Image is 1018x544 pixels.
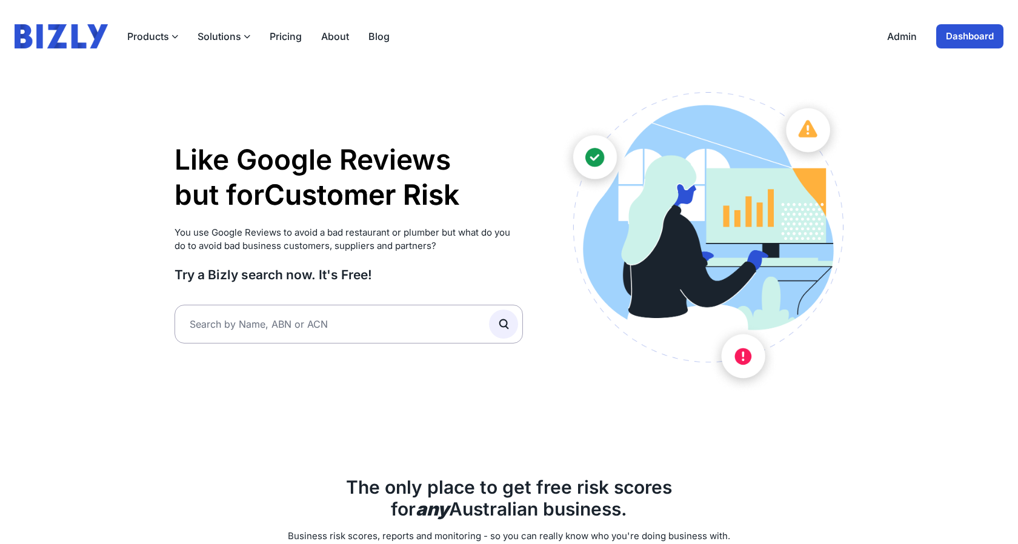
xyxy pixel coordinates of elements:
b: any [416,498,449,520]
button: Solutions [198,29,250,44]
a: Dashboard [936,24,1003,48]
button: Products [127,29,178,44]
li: Customer Risk [264,177,459,213]
li: Supplier Risk [264,212,459,247]
input: Search by Name, ABN or ACN [175,305,523,343]
a: Blog [368,29,390,44]
p: Business risk scores, reports and monitoring - so you can really know who you're doing business w... [175,529,843,543]
a: Pricing [270,29,302,44]
h1: Like Google Reviews but for [175,142,523,212]
p: You use Google Reviews to avoid a bad restaurant or plumber but what do you do to avoid bad busin... [175,226,523,253]
h3: Try a Bizly search now. It's Free! [175,267,523,283]
h2: The only place to get free risk scores for Australian business. [175,476,843,520]
a: About [321,29,349,44]
a: Admin [887,29,917,44]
